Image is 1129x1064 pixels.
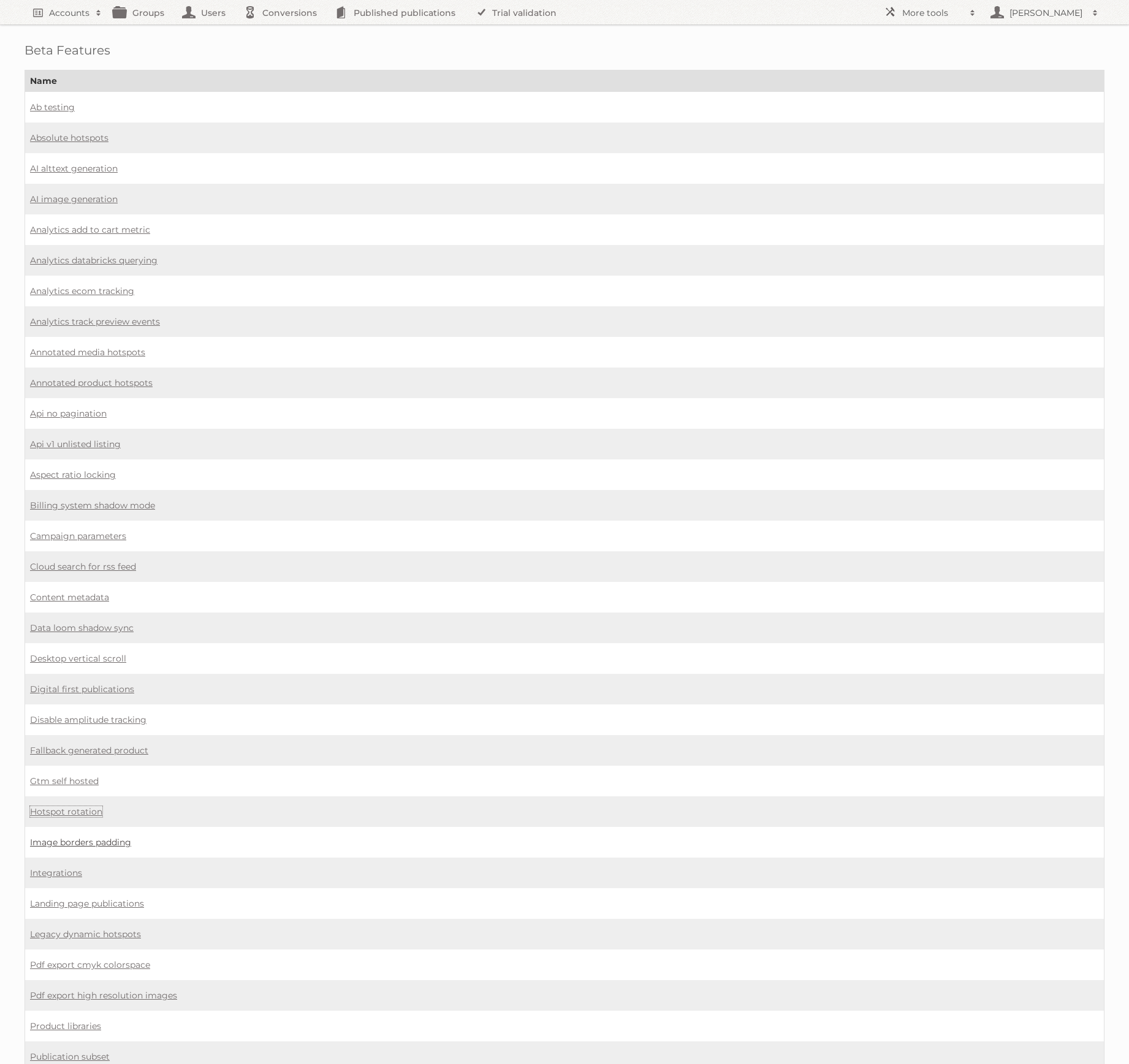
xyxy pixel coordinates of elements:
a: Pdf export high resolution images [30,990,177,1001]
a: Hotspot rotation [30,806,102,817]
a: AI image generation [30,194,118,205]
h2: [PERSON_NAME] [1006,7,1086,19]
a: Api v1 unlisted listing [30,439,121,450]
a: Image borders padding [30,837,131,848]
a: Cloud search for rss feed [30,561,136,572]
a: Annotated media hotspots [30,347,145,358]
a: Fallback generated product [30,745,148,756]
a: Gtm self hosted [30,775,99,787]
a: Integrations [30,867,82,878]
h2: More tools [902,7,964,19]
a: Publication subset [30,1051,110,1062]
a: Digital first publications [30,684,134,695]
h2: Accounts [49,7,89,19]
a: Analytics track preview events [30,316,160,327]
a: Desktop vertical scroll [30,653,126,664]
h1: Beta Features [25,43,1104,58]
a: Ab testing [30,102,75,113]
a: Analytics databricks querying [30,255,158,266]
a: Api no pagination [30,408,107,419]
a: Data loom shadow sync [30,622,134,633]
a: Legacy dynamic hotspots [30,929,141,940]
a: Campaign parameters [30,530,126,541]
a: Absolute hotspots [30,132,108,143]
a: Pdf export cmyk colorspace [30,959,150,970]
th: Name [25,70,1104,92]
a: Disable amplitude tracking [30,714,146,725]
a: Annotated product hotspots [30,377,153,388]
a: Billing system shadow mode [30,500,155,511]
a: Analytics add to cart metric [30,224,150,235]
a: Analytics ecom tracking [30,285,134,296]
a: Product libraries [30,1021,101,1032]
a: Content metadata [30,592,109,603]
a: AI alttext generation [30,163,118,174]
a: Landing page publications [30,898,144,909]
a: Aspect ratio locking [30,469,116,480]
